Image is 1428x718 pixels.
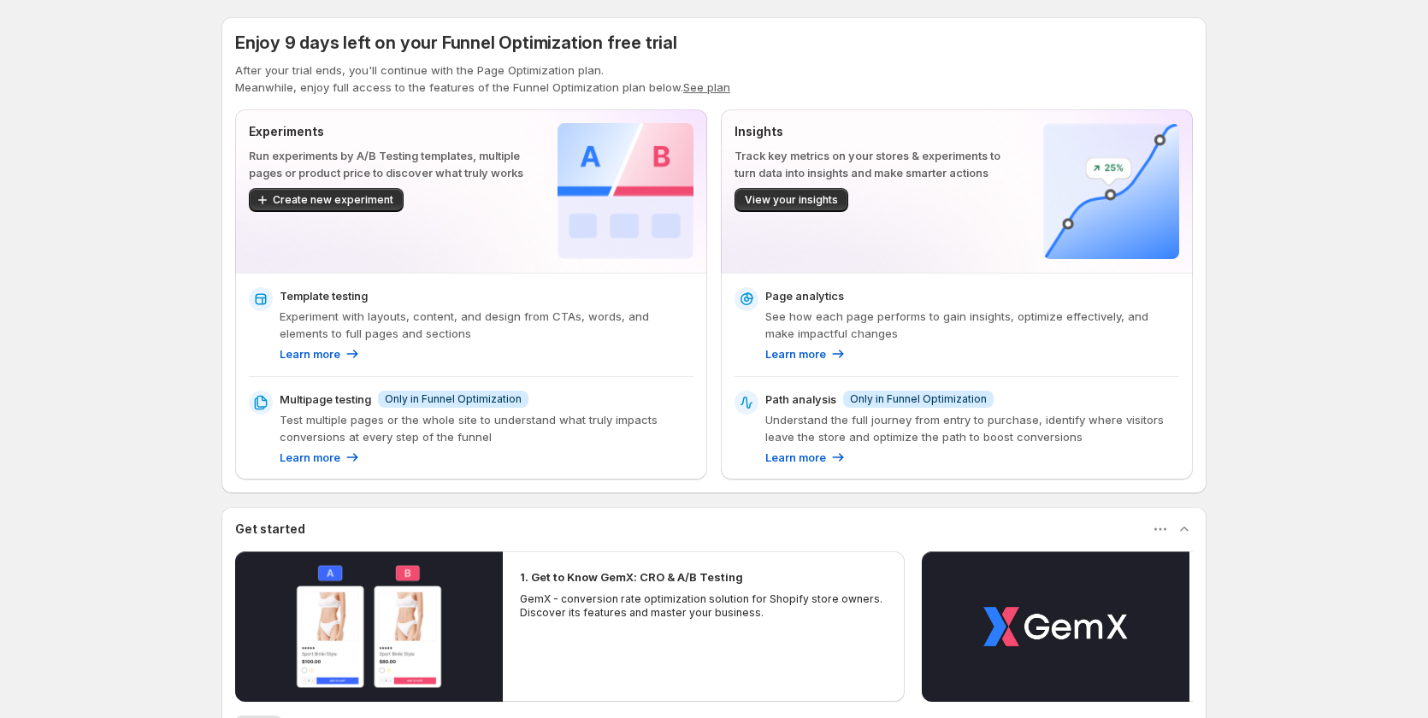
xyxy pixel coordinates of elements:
a: Learn more [280,449,361,466]
p: Experiments [249,123,530,140]
span: Create new experiment [273,193,393,207]
h2: 1. Get to Know GemX: CRO & A/B Testing [520,568,743,586]
button: Create new experiment [249,188,404,212]
p: Understand the full journey from entry to purchase, identify where visitors leave the store and o... [765,411,1179,445]
p: Path analysis [765,391,836,408]
a: Learn more [765,345,847,362]
p: Test multiple pages or the whole site to understand what truly impacts conversions at every step ... [280,411,693,445]
span: Only in Funnel Optimization [385,392,522,406]
p: Learn more [765,449,826,466]
span: Only in Funnel Optimization [850,392,987,406]
span: Enjoy 9 days left on your Funnel Optimization free trial [235,32,677,53]
p: Template testing [280,287,368,304]
p: Learn more [280,345,340,362]
p: Track key metrics on your stores & experiments to turn data into insights and make smarter actions [735,147,1016,181]
p: Multipage testing [280,391,371,408]
p: Learn more [765,345,826,362]
p: Run experiments by A/B Testing templates, multiple pages or product price to discover what truly ... [249,147,530,181]
button: Play video [235,551,503,702]
h3: Get started [235,521,305,538]
p: Experiment with layouts, content, and design from CTAs, words, and elements to full pages and sec... [280,308,693,342]
span: View your insights [745,193,838,207]
button: View your insights [735,188,848,212]
p: See how each page performs to gain insights, optimize effectively, and make impactful changes [765,308,1179,342]
img: Experiments [558,123,693,259]
a: Learn more [280,345,361,362]
p: Page analytics [765,287,844,304]
button: Play video [922,551,1189,702]
img: Insights [1043,123,1179,259]
p: Learn more [280,449,340,466]
p: Insights [735,123,1016,140]
p: Meanwhile, enjoy full access to the features of the Funnel Optimization plan below. [235,79,1193,96]
a: Learn more [765,449,847,466]
p: After your trial ends, you'll continue with the Page Optimization plan. [235,62,1193,79]
button: See plan [683,80,730,94]
p: GemX - conversion rate optimization solution for Shopify store owners. Discover its features and ... [520,592,888,620]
